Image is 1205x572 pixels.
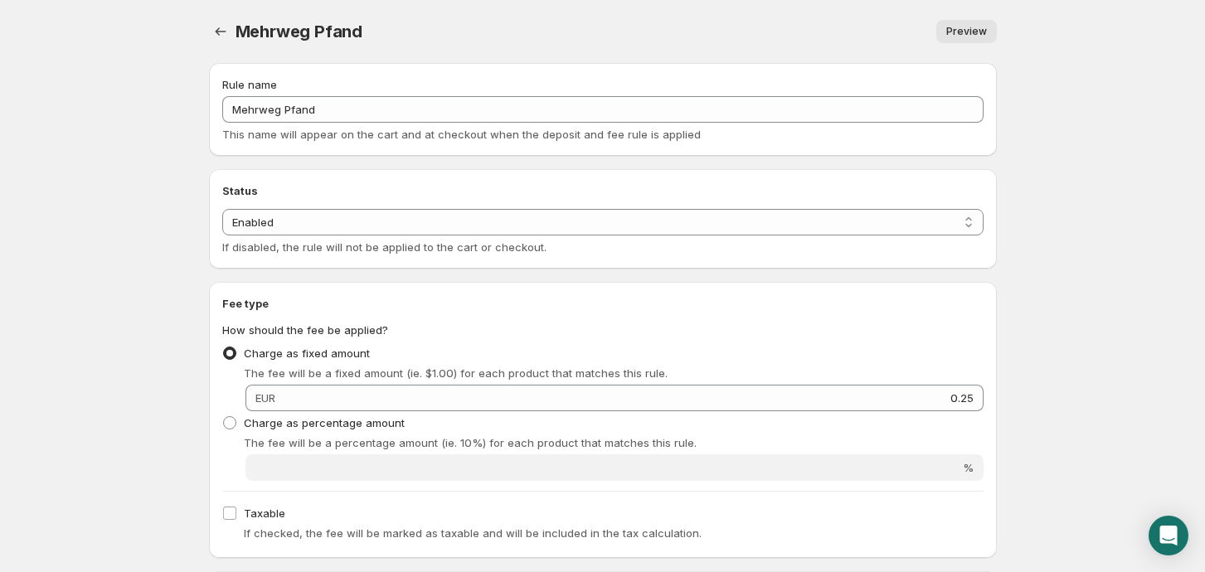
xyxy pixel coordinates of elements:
[236,22,362,41] span: Mehrweg Pfand
[222,182,984,199] h2: Status
[209,20,232,43] button: Settings
[936,20,997,43] a: Preview
[222,323,388,337] span: How should the fee be applied?
[244,434,984,451] p: The fee will be a percentage amount (ie. 10%) for each product that matches this rule.
[244,366,668,380] span: The fee will be a fixed amount (ie. $1.00) for each product that matches this rule.
[222,78,277,91] span: Rule name
[222,128,701,141] span: This name will appear on the cart and at checkout when the deposit and fee rule is applied
[244,526,702,540] span: If checked, the fee will be marked as taxable and will be included in the tax calculation.
[244,507,285,520] span: Taxable
[222,295,984,312] h2: Fee type
[244,347,370,360] span: Charge as fixed amount
[222,240,547,254] span: If disabled, the rule will not be applied to the cart or checkout.
[255,391,275,405] span: EUR
[1149,516,1188,555] div: Open Intercom Messenger
[946,25,987,38] span: Preview
[244,416,405,429] span: Charge as percentage amount
[963,461,974,474] span: %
